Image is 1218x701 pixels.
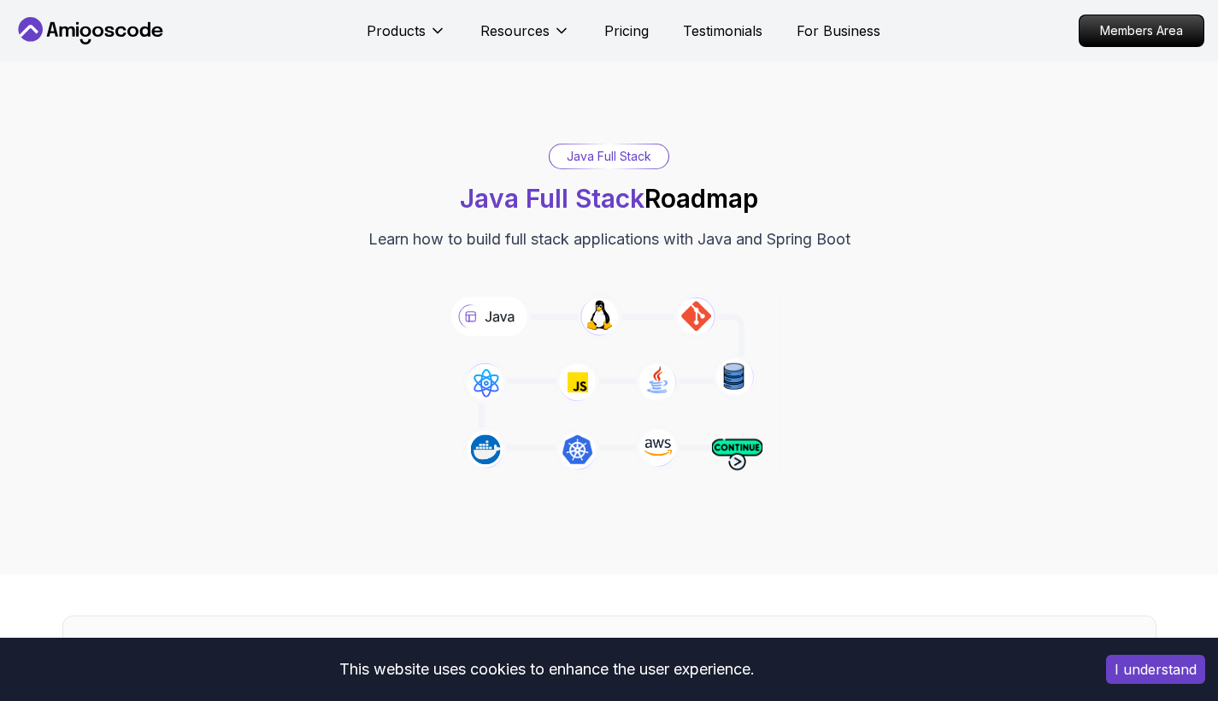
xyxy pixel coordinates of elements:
a: Pricing [604,21,649,41]
a: For Business [797,21,880,41]
button: Resources [480,21,570,55]
p: Resources [480,21,550,41]
a: Testimonials [683,21,762,41]
p: Members Area [1080,15,1203,46]
button: Products [367,21,446,55]
h1: Roadmap [460,183,758,214]
span: Java Full Stack [460,183,644,214]
p: Products [367,21,426,41]
div: Java Full Stack [550,144,668,168]
button: Accept cookies [1106,655,1205,684]
iframe: chat widget [1112,594,1218,675]
p: Learn how to build full stack applications with Java and Spring Boot [368,227,850,251]
div: This website uses cookies to enhance the user experience. [13,651,1080,688]
a: Members Area [1079,15,1204,47]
